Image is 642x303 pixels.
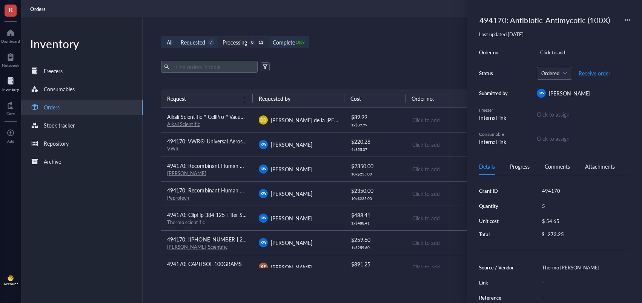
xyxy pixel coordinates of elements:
[351,123,399,127] div: 1 x $ 89.99
[271,214,312,222] span: [PERSON_NAME]
[271,116,368,124] span: [PERSON_NAME] de la [PERSON_NAME]
[405,181,497,206] td: Click to add
[30,6,47,12] a: Orders
[539,292,630,303] div: -
[412,263,491,271] div: Click to add
[2,87,19,92] div: Inventory
[161,89,253,108] th: Request
[539,201,630,211] div: 5
[405,206,497,230] td: Click to add
[537,110,630,118] div: Click to assign
[167,94,238,103] span: Request
[412,165,491,173] div: Click to add
[351,172,399,176] div: 10 x $ 235.00
[2,51,19,68] a: Notebook
[261,264,266,271] span: AP
[351,245,399,250] div: 1 x $ 259.60
[479,218,518,225] div: Unit cost
[7,139,14,143] div: Add
[181,38,205,46] div: Requested
[21,154,143,169] a: Archive
[1,39,20,43] div: Dashboard
[167,219,247,226] div: Thermo scientific
[6,99,15,116] a: Core
[479,31,630,38] div: Last updated: [DATE]
[167,145,247,152] div: VWR
[479,203,518,209] div: Quantity
[297,39,304,46] div: 1869
[2,75,19,92] a: Inventory
[351,221,399,225] div: 1 x $ 488.41
[271,141,312,148] span: [PERSON_NAME]
[161,36,309,48] div: segmented control
[253,89,344,108] th: Requested by
[21,36,143,51] div: Inventory
[585,162,615,171] div: Attachments
[412,214,491,222] div: Click to add
[412,189,491,198] div: Click to add
[21,136,143,151] a: Repository
[223,38,247,46] div: Processing
[351,137,399,146] div: $ 220.28
[167,211,253,218] span: 494170: ClipTip 384 125 Filter Sterile
[167,169,206,177] a: [PERSON_NAME]
[405,230,497,255] td: Click to add
[167,194,189,201] a: PeproTech
[167,38,172,46] div: All
[1,27,20,43] a: Dashboard
[539,186,630,196] div: 494170
[479,162,495,171] div: Details
[260,191,266,196] span: KW
[412,116,491,124] div: Click to add
[44,103,60,111] div: Orders
[479,294,518,301] div: Reference
[167,235,325,243] span: 494170: [[PHONE_NUMBER]] 25 mL individually wrapped resevoirs
[351,186,399,195] div: $ 2350.00
[351,211,399,219] div: $ 488.41
[6,111,15,116] div: Core
[539,262,630,273] div: Thermo [PERSON_NAME]
[479,90,509,97] div: Submitted by
[172,61,255,72] input: Find orders in table
[3,281,18,286] div: Account
[579,70,610,76] span: Receive order
[538,91,544,96] span: KW
[21,63,143,78] a: Freezers
[578,67,611,79] button: Receive order
[542,231,545,238] div: $
[405,157,497,181] td: Click to add
[271,263,312,271] span: [PERSON_NAME]
[479,264,518,271] div: Source / Vendor
[258,39,264,46] div: 11
[479,70,509,77] div: Status
[9,5,13,14] span: K
[44,67,63,75] div: Freezers
[539,277,630,288] div: -
[405,255,497,279] td: Click to add
[271,190,312,197] span: [PERSON_NAME]
[479,49,509,56] div: Order no.
[44,85,75,93] div: Consumables
[271,239,312,246] span: [PERSON_NAME]
[2,63,19,68] div: Notebook
[260,240,266,245] span: KW
[405,132,497,157] td: Click to add
[21,100,143,115] a: Orders
[479,131,509,138] div: Consumable
[479,138,509,146] div: Internal link
[249,39,256,46] div: 0
[548,231,564,238] div: 273.25
[351,113,399,121] div: $ 89.99
[479,188,518,194] div: Grant ID
[271,165,312,173] span: [PERSON_NAME]
[405,89,497,108] th: Order no.
[351,162,399,170] div: $ 2350.00
[167,260,241,268] span: 494170: CAPTISOL 100GRAMS
[260,142,266,147] span: KW
[21,118,143,133] a: Stock tracker
[476,12,613,28] div: 494170: Antibiotic-Antimycotic (100X)
[21,82,143,97] a: Consumables
[208,39,214,46] div: 7
[479,114,509,122] div: Internal link
[167,137,355,145] span: 494170: VWR® Universal Aerosol Filter Pipet Tips, Racked, Sterile, 100 - 1000 µl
